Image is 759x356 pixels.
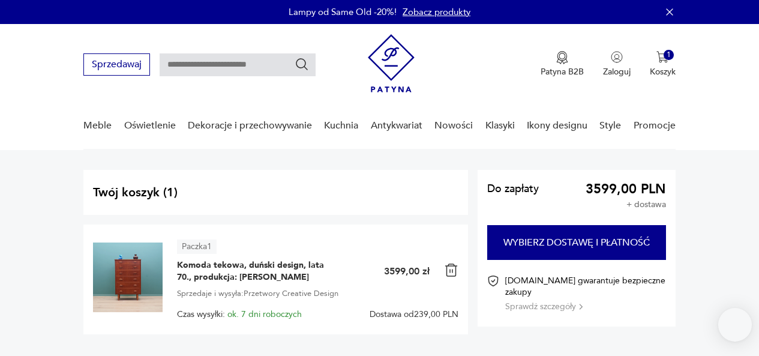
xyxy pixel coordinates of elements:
p: 3599,00 zł [384,265,430,278]
button: Sprzedawaj [83,53,150,76]
a: Dekoracje i przechowywanie [188,103,312,149]
img: Ikona kosza [444,263,458,277]
span: Sprzedaje i wysyła: Przetwory Creative Design [177,287,338,300]
div: 1 [664,50,674,60]
img: Komoda tekowa, duński design, lata 70., produkcja: Dania [93,243,163,312]
iframe: Smartsupp widget button [718,308,752,342]
p: Zaloguj [603,66,631,77]
img: Ikonka użytkownika [611,51,623,63]
span: Dostawa od 239,00 PLN [370,310,458,319]
a: Ikona medaluPatyna B2B [541,51,584,77]
img: Ikona koszyka [656,51,668,63]
a: Kuchnia [324,103,358,149]
div: [DOMAIN_NAME] gwarantuje bezpieczne zakupy [505,275,666,312]
p: + dostawa [626,200,666,210]
button: Wybierz dostawę i płatność [487,225,666,260]
a: Meble [83,103,112,149]
img: Ikona certyfikatu [487,275,499,287]
a: Ikony designu [527,103,587,149]
img: Patyna - sklep z meblami i dekoracjami vintage [368,34,415,92]
span: Czas wysyłki: [177,310,302,319]
a: Promocje [634,103,676,149]
span: Do zapłaty [487,184,539,194]
button: Zaloguj [603,51,631,77]
a: Nowości [434,103,473,149]
img: Ikona medalu [556,51,568,64]
a: Sprzedawaj [83,61,150,70]
button: 1Koszyk [650,51,676,77]
button: Sprawdź szczegóły [505,301,583,312]
span: Komoda tekowa, duński design, lata 70., produkcja: [PERSON_NAME] [177,259,327,283]
a: Style [599,103,621,149]
button: Szukaj [295,57,309,71]
p: Patyna B2B [541,66,584,77]
p: Lampy od Same Old -20%! [289,6,397,18]
button: Patyna B2B [541,51,584,77]
p: Koszyk [650,66,676,77]
a: Klasyki [485,103,515,149]
a: Antykwariat [371,103,422,149]
article: Paczka 1 [177,240,217,254]
img: Ikona strzałki w prawo [579,304,583,310]
a: Oświetlenie [124,103,176,149]
a: Zobacz produkty [403,6,470,18]
span: ok. 7 dni roboczych [227,309,302,320]
h2: Twój koszyk ( 1 ) [93,184,458,201]
span: 3599,00 PLN [586,184,666,194]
